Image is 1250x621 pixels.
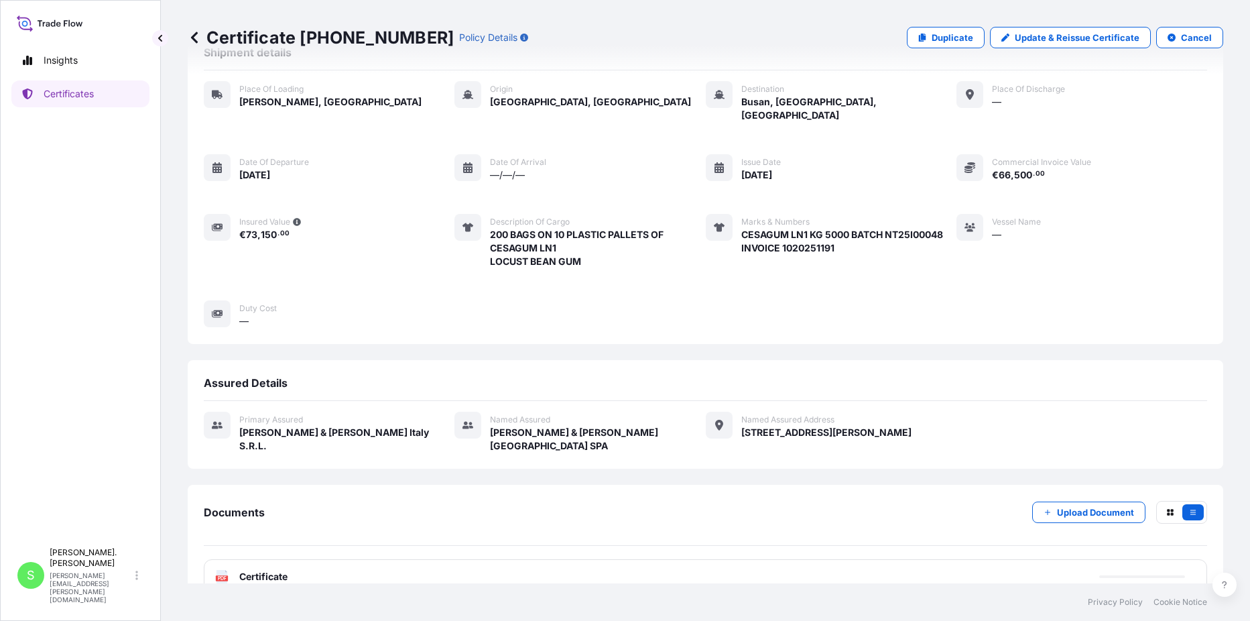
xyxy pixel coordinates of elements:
span: . [1033,172,1035,176]
span: Insured Value [239,217,290,227]
span: S [27,569,35,582]
p: Duplicate [932,31,973,44]
p: Certificate [PHONE_NUMBER] [188,27,454,48]
span: [PERSON_NAME] & [PERSON_NAME] Italy S.R.L. [239,426,454,453]
span: 73 [246,230,257,239]
p: Update & Reissue Certificate [1015,31,1139,44]
span: [PERSON_NAME], [GEOGRAPHIC_DATA] [239,95,422,109]
span: Busan, [GEOGRAPHIC_DATA], [GEOGRAPHIC_DATA] [741,95,956,122]
p: [PERSON_NAME]. [PERSON_NAME] [50,547,133,569]
span: Named Assured Address [741,414,834,425]
span: , [257,230,261,239]
span: Marks & Numbers [741,217,810,227]
a: Privacy Policy [1088,597,1143,608]
span: 00 [280,231,290,236]
button: Upload Document [1032,502,1145,523]
p: [PERSON_NAME][EMAIL_ADDRESS][PERSON_NAME][DOMAIN_NAME] [50,571,133,604]
span: Issue Date [741,157,781,168]
button: Cancel [1156,27,1223,48]
a: Update & Reissue Certificate [990,27,1151,48]
span: 00 [1036,172,1045,176]
span: — [992,228,1001,241]
span: Description of cargo [490,217,570,227]
p: Insights [44,54,78,67]
span: 500 [1014,170,1032,180]
a: Duplicate [907,27,985,48]
a: Insights [11,47,149,74]
text: PDF [218,576,227,581]
span: 66 [999,170,1011,180]
span: [GEOGRAPHIC_DATA], [GEOGRAPHIC_DATA] [490,95,691,109]
span: Destination [741,84,784,95]
span: [PERSON_NAME] & [PERSON_NAME] [GEOGRAPHIC_DATA] SPA [490,426,705,453]
span: [DATE] [741,168,772,182]
span: € [992,170,999,180]
p: Certificates [44,87,94,101]
span: Documents [204,506,265,519]
span: —/—/— [490,168,525,182]
span: Date of departure [239,157,309,168]
span: Origin [490,84,513,95]
span: Primary assured [239,414,303,425]
a: Certificates [11,80,149,107]
p: Upload Document [1057,506,1134,519]
span: — [239,315,249,328]
span: , [1011,170,1014,180]
p: Policy Details [459,31,517,44]
span: Duty Cost [239,303,277,314]
span: . [277,231,279,236]
span: € [239,230,246,239]
span: Place of Loading [239,84,304,95]
span: Date of arrival [490,157,546,168]
a: Cookie Notice [1153,597,1207,608]
span: Assured Details [204,376,288,390]
span: — [992,95,1001,109]
span: Certificate [239,570,288,583]
span: [DATE] [239,168,270,182]
span: Commercial Invoice Value [992,157,1091,168]
span: CESAGUM LN1 KG 5000 BATCH NT25I00048 INVOICE 1020251191 [741,228,943,255]
span: Vessel Name [992,217,1041,227]
span: [STREET_ADDRESS][PERSON_NAME] [741,426,912,439]
p: Cancel [1181,31,1212,44]
span: Named Assured [490,414,550,425]
span: 150 [261,230,277,239]
span: Place of discharge [992,84,1065,95]
span: 200 BAGS ON 10 PLASTIC PALLETS OF CESAGUM LN1 LOCUST BEAN GUM [490,228,666,268]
